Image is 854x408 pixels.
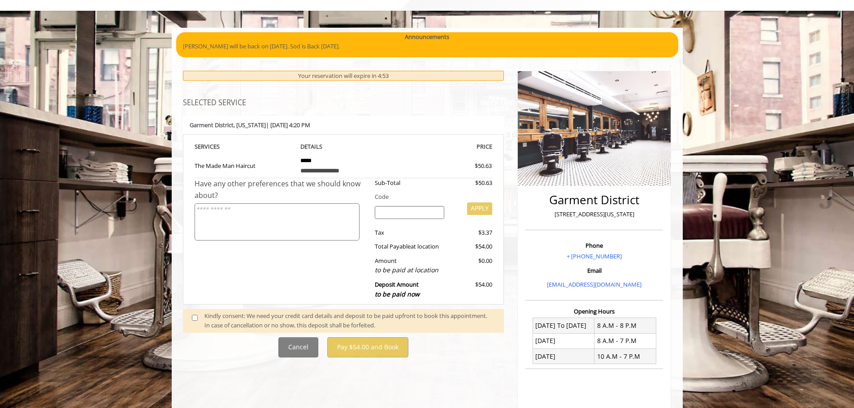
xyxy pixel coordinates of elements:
button: Pay $54.00 and Book [327,337,408,357]
td: [DATE] [533,333,594,348]
div: Total Payable [368,242,451,251]
td: 8 A.M - 7 P.M [594,333,656,348]
span: to be paid now [375,290,420,298]
div: $50.63 [451,178,492,188]
a: [EMAIL_ADDRESS][DOMAIN_NAME] [547,280,642,288]
div: Have any other preferences that we should know about? [195,178,368,201]
div: $3.37 [451,228,492,237]
div: to be paid at location [375,265,444,275]
th: DETAILS [294,142,393,152]
div: $54.00 [451,280,492,299]
div: Kindly consent: We need your credit card details and deposit to be paid upfront to book this appo... [204,311,495,330]
h3: SELECTED SERVICE [183,99,504,107]
b: Garment District | [DATE] 4:20 PM [190,121,310,129]
span: , [US_STATE] [234,121,266,129]
a: + [PHONE_NUMBER] [567,252,622,260]
td: [DATE] To [DATE] [533,318,594,333]
div: $0.00 [451,256,492,275]
div: Sub-Total [368,178,451,188]
td: 10 A.M - 7 P.M [594,349,656,364]
h3: Email [528,267,661,274]
h2: Garment District [528,193,661,206]
p: [STREET_ADDRESS][US_STATE] [528,210,661,219]
div: Amount [368,256,451,275]
th: PRICE [393,142,493,152]
div: $54.00 [451,242,492,251]
b: Deposit Amount [375,280,420,298]
p: [PERSON_NAME] will be back on [DATE]. Sod is Back [DATE]. [183,42,672,51]
div: Code [368,192,492,202]
span: S [217,142,220,150]
b: Announcements [405,32,449,42]
span: at location [411,242,439,250]
h3: Opening Hours [525,308,663,314]
button: APPLY [467,202,492,215]
h3: Phone [528,242,661,249]
button: Cancel [278,337,318,357]
div: Your reservation will expire in 4:53 [183,71,504,81]
div: Tax [368,228,451,237]
td: 8 A.M - 8 P.M [594,318,656,333]
td: The Made Man Haircut [195,152,294,178]
div: $50.63 [442,161,492,171]
th: SERVICE [195,142,294,152]
td: [DATE] [533,349,594,364]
